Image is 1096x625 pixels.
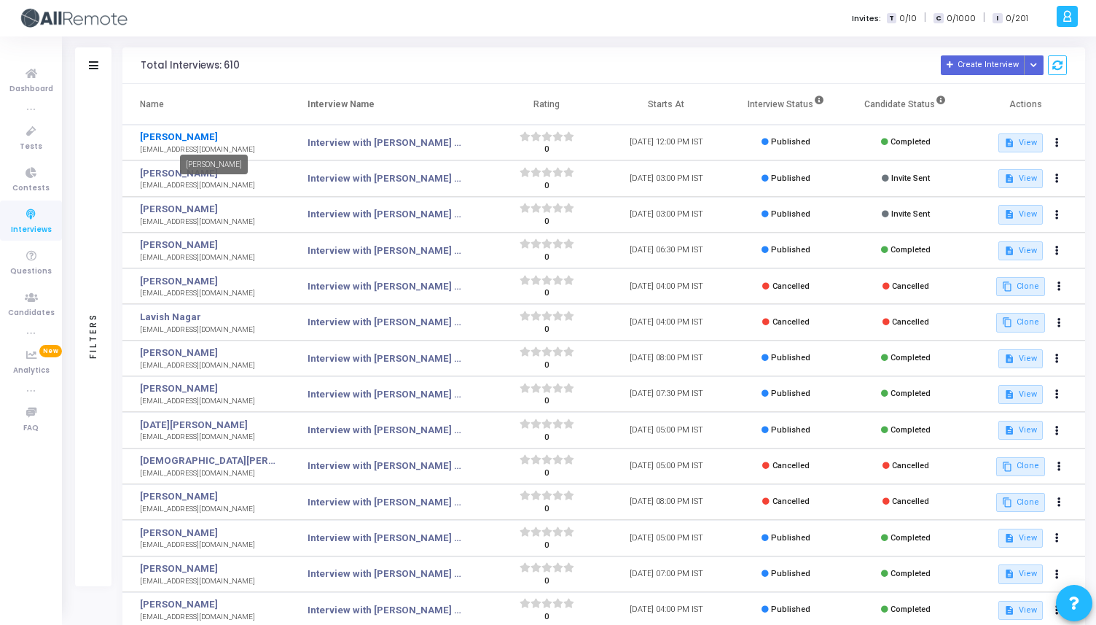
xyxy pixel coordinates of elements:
[606,412,726,448] td: [DATE] 05:00 PM IST
[1004,209,1014,220] mat-icon: description
[606,556,726,592] td: [DATE] 07:00 PM IST
[1004,246,1014,256] mat-icon: description
[12,182,50,195] span: Contests
[308,567,464,581] a: Interview with [PERSON_NAME] <> Senior React Native Developer, Round 1
[290,84,487,125] th: Interview Name
[998,169,1043,188] button: View
[771,353,810,362] span: Published
[606,160,726,196] td: [DATE] 03:00 PM IST
[140,432,275,443] div: [EMAIL_ADDRESS][DOMAIN_NAME]
[308,244,464,258] a: Interview with [PERSON_NAME] <> Senior SDET/SDET, Round 2
[140,540,275,551] div: [EMAIL_ADDRESS][DOMAIN_NAME]
[140,180,275,191] div: [EMAIL_ADDRESS][DOMAIN_NAME]
[996,313,1045,332] button: Clone
[520,611,574,624] div: 0
[140,381,275,396] a: [PERSON_NAME]
[308,279,464,294] a: Interview with [PERSON_NAME] <> Senior React Native Developer, Round 1
[890,425,931,435] span: Completed
[1004,174,1014,184] mat-icon: description
[998,385,1043,404] button: View
[140,504,275,515] div: [EMAIL_ADDRESS][DOMAIN_NAME]
[1004,354,1014,364] mat-icon: description
[998,133,1043,152] button: View
[772,317,810,327] span: Cancelled
[998,421,1043,440] button: View
[890,245,931,255] span: Completed
[13,365,50,377] span: Analytics
[308,603,464,618] a: Interview with [PERSON_NAME] <> Senior React Native Developer, Round 1
[892,282,929,291] span: Cancelled
[308,531,464,546] a: Interview with [PERSON_NAME] <> Senior React Native Developer, Round 2
[20,141,42,153] span: Tests
[887,13,896,24] span: T
[1004,605,1014,616] mat-icon: description
[966,84,1085,125] th: Actions
[1002,317,1012,327] mat-icon: content_copy
[141,60,240,71] div: Total Interviews: 610
[890,389,931,398] span: Completed
[771,605,810,614] span: Published
[890,533,931,543] span: Completed
[520,360,574,372] div: 0
[606,125,726,160] td: [DATE] 12:00 PM IST
[520,432,574,444] div: 0
[308,387,464,402] a: Interview with [PERSON_NAME] <> Senior SDET/SDET, Round 1
[606,233,726,268] td: [DATE] 06:30 PM IST
[771,425,810,435] span: Published
[1002,462,1012,472] mat-icon: content_copy
[520,503,574,516] div: 0
[998,349,1043,368] button: View
[771,533,810,543] span: Published
[772,282,810,291] span: Cancelled
[993,13,1002,24] span: I
[998,529,1043,548] button: View
[140,202,275,217] a: [PERSON_NAME]
[140,346,275,360] a: [PERSON_NAME]
[87,255,100,416] div: Filters
[140,526,275,540] a: [PERSON_NAME]
[1002,497,1012,508] mat-icon: content_copy
[520,216,574,228] div: 0
[140,310,275,325] a: Lavish Nagar
[122,84,290,125] th: Name
[140,489,275,504] a: [PERSON_NAME]
[606,520,726,556] td: [DATE] 05:00 PM IST
[140,597,275,612] a: [PERSON_NAME]
[1004,138,1014,148] mat-icon: description
[933,13,943,24] span: C
[140,288,275,299] div: [EMAIL_ADDRESS][DOMAIN_NAME]
[308,207,464,222] a: Interview with [PERSON_NAME] <> SDET, Round 1
[771,389,810,398] span: Published
[1006,12,1028,25] span: 0/201
[606,197,726,233] td: [DATE] 03:00 PM IST
[890,353,931,362] span: Completed
[308,315,464,330] a: Interview with [PERSON_NAME] <> Senior React Native Developer, Round 1
[140,612,275,623] div: [EMAIL_ADDRESS][DOMAIN_NAME]
[606,449,726,484] td: [DATE] 05:00 PM IST
[308,459,464,473] a: Interview with [PERSON_NAME] <> Senior Backend Engineer, Round 1
[140,576,275,587] div: [EMAIL_ADDRESS][DOMAIN_NAME]
[891,209,930,219] span: Invite Sent
[606,341,726,376] td: [DATE] 08:00 PM IST
[140,325,275,335] div: [EMAIL_ADDRESS][DOMAIN_NAME]
[140,454,275,468] a: [DEMOGRAPHIC_DATA][PERSON_NAME]
[1004,389,1014,400] mat-icon: description
[996,493,1045,512] button: Clone
[140,418,275,432] a: [DATE][PERSON_NAME]
[998,601,1043,620] button: View
[520,180,574,193] div: 0
[520,575,574,588] div: 0
[140,166,275,181] a: [PERSON_NAME]
[18,4,128,33] img: logo
[983,10,985,26] span: |
[308,171,464,186] a: Interview with [PERSON_NAME] <> SDET, Round 1
[606,484,726,520] td: [DATE] 08:00 PM IST
[140,360,275,371] div: [EMAIL_ADDRESS][DOMAIN_NAME]
[606,84,726,125] th: Starts At
[890,137,931,147] span: Completed
[996,277,1045,296] button: Clone
[899,12,917,25] span: 0/10
[487,84,606,125] th: Rating
[606,268,726,304] td: [DATE] 04:00 PM IST
[308,352,464,366] a: Interview with [PERSON_NAME] <> Senior SDET/SDET, Round 1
